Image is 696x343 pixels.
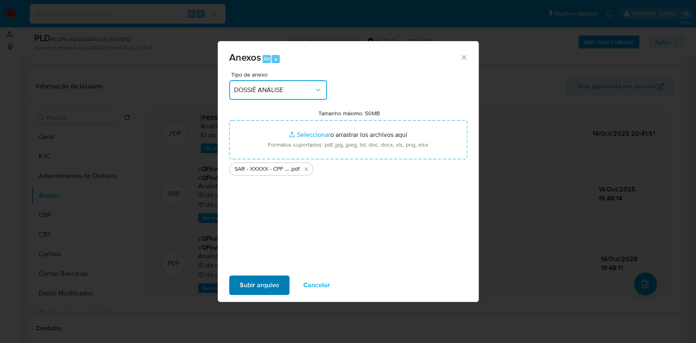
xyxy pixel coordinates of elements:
button: Cancelar [293,275,340,295]
label: Tamanho máximo: 50MB [318,110,380,117]
span: Anexos [229,50,261,64]
span: Alt [263,55,270,63]
button: Subir arquivo [229,275,289,295]
span: a [274,55,277,63]
span: SAR - XXXXX - CPF 31782662839 - [PERSON_NAME] [234,165,290,173]
span: Subir arquivo [240,276,279,294]
span: Tipo de anexo [231,72,329,77]
span: .pdf [290,165,300,173]
span: DOSSIÊ ANÁLISE [234,86,314,94]
span: Cancelar [303,276,330,294]
button: Cerrar [460,53,467,61]
button: DOSSIÊ ANÁLISE [229,80,327,100]
button: Eliminar SAR - XXXXX - CPF 31782662839 - KATIA SATIKO NAKAZA.pdf [301,164,311,174]
ul: Archivos seleccionados [229,159,467,176]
